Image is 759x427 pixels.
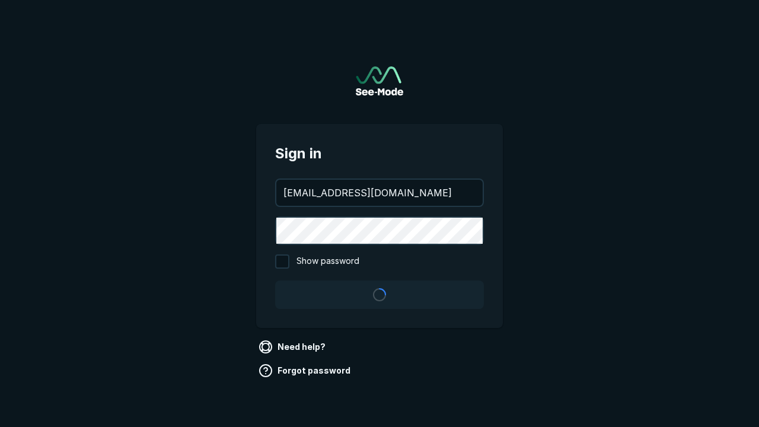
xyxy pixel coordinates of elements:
input: your@email.com [276,180,483,206]
a: Need help? [256,337,330,356]
a: Go to sign in [356,66,403,95]
a: Forgot password [256,361,355,380]
span: Sign in [275,143,484,164]
img: See-Mode Logo [356,66,403,95]
span: Show password [296,254,359,269]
